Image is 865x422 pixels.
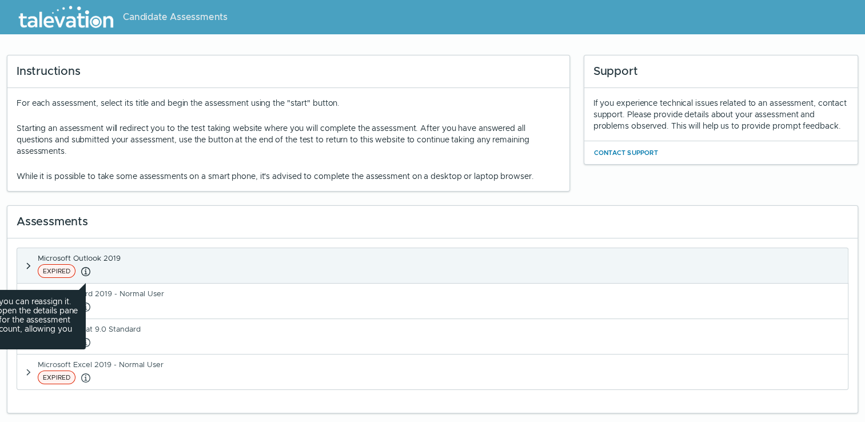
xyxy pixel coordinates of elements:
[17,97,560,182] div: For each assessment, select its title and begin the assessment using the "start" button.
[38,264,75,278] span: EXPIRED
[58,9,75,18] span: Help
[38,371,75,384] span: EXPIRED
[38,289,164,298] span: Microsoft Word 2019 - Normal User
[593,146,659,160] button: Contact Support
[17,355,848,389] button: Microsoft Excel 2019 - Normal UserEXPIRED
[584,55,858,88] div: Support
[17,248,848,283] button: Microsoft Outlook 2019EXPIREDIf an assessment has expired, you can reassign it. Simply click the ...
[123,10,228,24] span: Candidate Assessments
[17,122,560,157] p: Starting an assessment will redirect you to the test taking website where you will complete the a...
[17,170,560,182] p: While it is possible to take some assessments on a smart phone, it's advised to complete the asse...
[17,319,848,354] button: Adobe Acrobat 9.0 StandardEXPIRED
[38,253,121,263] span: Microsoft Outlook 2019
[14,3,118,31] img: Talevation_Logo_Transparent_white.png
[17,284,848,319] button: Microsoft Word 2019 - Normal UserEXPIRED
[7,55,569,88] div: Instructions
[38,360,164,369] span: Microsoft Excel 2019 - Normal User
[593,97,848,132] div: If you experience technical issues related to an assessment, contact support. Please provide deta...
[7,206,858,238] div: Assessments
